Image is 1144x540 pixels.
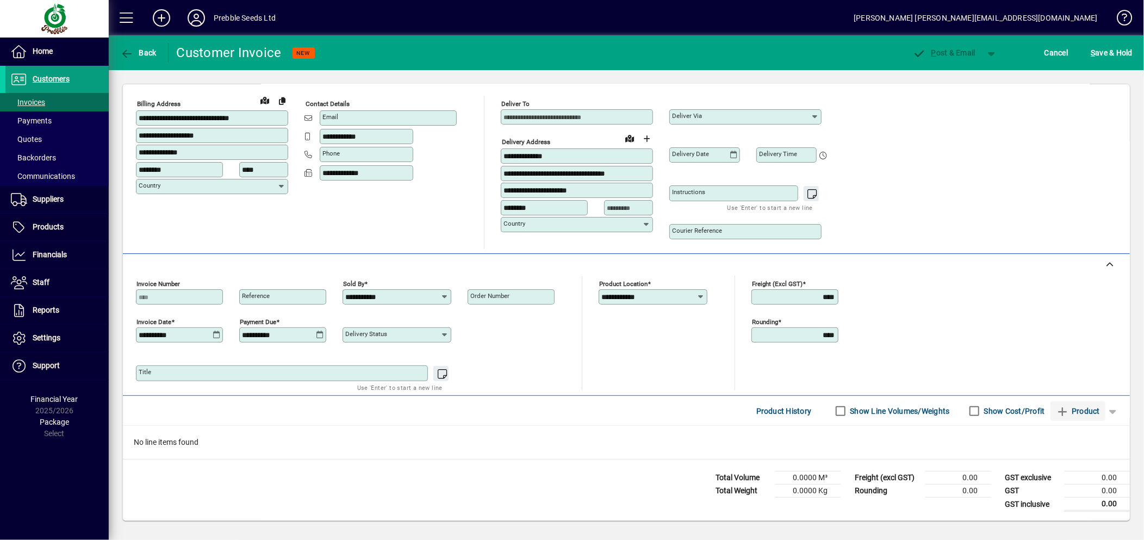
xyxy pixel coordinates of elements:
mat-hint: Use 'Enter' to start a new line [728,201,813,214]
td: GST [999,485,1065,498]
td: 0.0000 Kg [775,485,841,498]
span: Support [33,361,60,370]
span: Home [33,47,53,55]
a: Quotes [5,130,109,148]
mat-label: Rounding [752,318,778,326]
button: Product History [752,401,816,421]
button: Choose address [638,130,656,147]
a: Payments [5,111,109,130]
mat-label: Delivery status [345,330,387,338]
span: NEW [297,49,310,57]
button: Add [144,8,179,28]
span: Reports [33,306,59,314]
label: Show Cost/Profit [982,406,1045,417]
mat-label: Invoice number [136,280,180,288]
mat-label: Deliver via [672,112,702,120]
a: Reports [5,297,109,324]
span: Financials [33,250,67,259]
td: GST exclusive [999,471,1065,485]
button: Product [1050,401,1105,421]
mat-label: Delivery date [672,150,709,158]
td: 0.00 [925,471,991,485]
button: Profile [179,8,214,28]
span: Settings [33,333,60,342]
td: Total Volume [710,471,775,485]
span: Back [120,48,157,57]
span: Financial Year [31,395,78,404]
td: 0.00 [1065,471,1130,485]
mat-label: Freight (excl GST) [752,280,803,288]
mat-label: Country [139,182,160,189]
span: P [931,48,936,57]
button: Save & Hold [1088,43,1135,63]
span: Communications [11,172,75,181]
span: Payments [11,116,52,125]
a: Suppliers [5,186,109,213]
mat-label: Payment due [240,318,276,326]
a: Support [5,352,109,380]
button: Back [117,43,159,63]
mat-label: Email [322,113,338,121]
div: Prebble Seeds Ltd [214,9,276,27]
span: Package [40,418,69,426]
label: Show Line Volumes/Weights [848,406,950,417]
td: Total Weight [710,485,775,498]
span: Staff [33,278,49,287]
span: S [1091,48,1095,57]
a: Settings [5,325,109,352]
div: [PERSON_NAME] [PERSON_NAME][EMAIL_ADDRESS][DOMAIN_NAME] [854,9,1098,27]
a: Home [5,38,109,65]
span: Suppliers [33,195,64,203]
td: Rounding [849,485,925,498]
mat-label: Courier Reference [672,227,722,234]
span: Invoices [11,98,45,107]
mat-label: Order number [470,292,509,300]
app-page-header-button: Back [109,43,169,63]
mat-hint: Use 'Enter' to start a new line [357,381,443,394]
span: Quotes [11,135,42,144]
mat-label: Title [139,368,151,376]
mat-label: Sold by [343,280,364,288]
a: View on map [621,129,638,147]
td: 0.00 [1065,485,1130,498]
a: Invoices [5,93,109,111]
div: Customer Invoice [177,44,282,61]
a: Staff [5,269,109,296]
span: Products [33,222,64,231]
a: View on map [256,91,273,109]
a: Knowledge Base [1109,2,1130,38]
mat-label: Country [503,220,525,227]
span: Backorders [11,153,56,162]
td: 0.0000 M³ [775,471,841,485]
td: GST inclusive [999,498,1065,511]
span: Cancel [1044,44,1068,61]
mat-label: Deliver To [501,100,530,108]
td: 0.00 [1065,498,1130,511]
mat-label: Delivery time [759,150,797,158]
a: Backorders [5,148,109,167]
mat-label: Phone [322,150,340,157]
mat-label: Invoice date [136,318,171,326]
td: Freight (excl GST) [849,471,925,485]
a: Financials [5,241,109,269]
button: Copy to Delivery address [273,92,291,109]
a: Communications [5,167,109,185]
mat-label: Reference [242,292,270,300]
a: Products [5,214,109,241]
mat-label: Product location [599,280,648,288]
button: Post & Email [907,43,981,63]
span: ave & Hold [1091,44,1133,61]
mat-label: Instructions [672,188,705,196]
button: Cancel [1042,43,1071,63]
span: Product [1056,402,1100,420]
span: Customers [33,75,70,83]
span: Product History [756,402,812,420]
div: No line items found [123,426,1130,459]
td: 0.00 [925,485,991,498]
span: ost & Email [912,48,975,57]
